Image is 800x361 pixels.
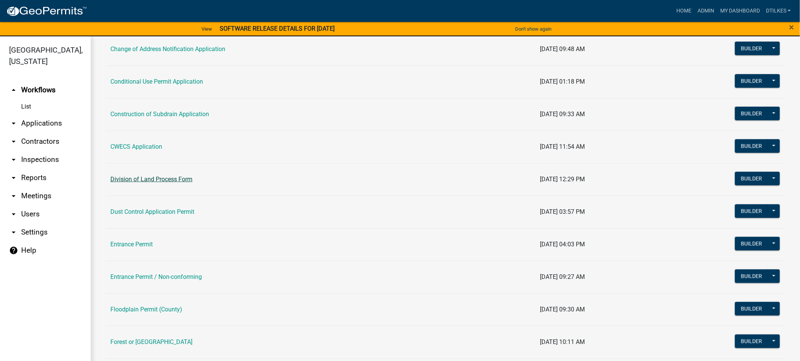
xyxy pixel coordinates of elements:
[110,241,153,248] a: Entrance Permit
[735,172,768,185] button: Builder
[110,143,162,150] a: CWECS Application
[9,119,18,128] i: arrow_drop_down
[540,338,585,345] span: [DATE] 10:11 AM
[110,273,202,280] a: Entrance Permit / Non-conforming
[789,22,794,33] span: ×
[673,4,695,18] a: Home
[540,143,585,150] span: [DATE] 11:54 AM
[9,246,18,255] i: help
[540,306,585,313] span: [DATE] 09:30 AM
[540,241,585,248] span: [DATE] 04:03 PM
[735,269,768,283] button: Builder
[540,176,585,183] span: [DATE] 12:29 PM
[220,25,335,32] strong: SOFTWARE RELEASE DETAILS FOR [DATE]
[9,155,18,164] i: arrow_drop_down
[540,78,585,85] span: [DATE] 01:18 PM
[110,78,203,85] a: Conditional Use Permit Application
[9,173,18,182] i: arrow_drop_down
[9,86,18,95] i: arrow_drop_up
[512,23,555,35] button: Don't show again
[789,23,794,32] button: Close
[540,110,585,118] span: [DATE] 09:33 AM
[735,302,768,316] button: Builder
[695,4,717,18] a: Admin
[540,273,585,280] span: [DATE] 09:27 AM
[9,137,18,146] i: arrow_drop_down
[110,208,194,215] a: Dust Control Application Permit
[735,204,768,218] button: Builder
[110,306,182,313] a: Floodplain Permit (County)
[735,107,768,120] button: Builder
[735,335,768,348] button: Builder
[198,23,215,35] a: View
[717,4,763,18] a: My Dashboard
[735,42,768,55] button: Builder
[540,45,585,53] span: [DATE] 09:48 AM
[735,139,768,153] button: Builder
[763,4,794,18] a: dtilkes
[735,237,768,251] button: Builder
[540,208,585,215] span: [DATE] 03:57 PM
[9,191,18,201] i: arrow_drop_down
[110,338,192,345] a: Forest or [GEOGRAPHIC_DATA]
[110,110,209,118] a: Construction of Subdrain Application
[9,228,18,237] i: arrow_drop_down
[735,74,768,88] button: Builder
[9,210,18,219] i: arrow_drop_down
[110,176,192,183] a: Division of Land Process Form
[110,45,225,53] a: Change of Address Notification Application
